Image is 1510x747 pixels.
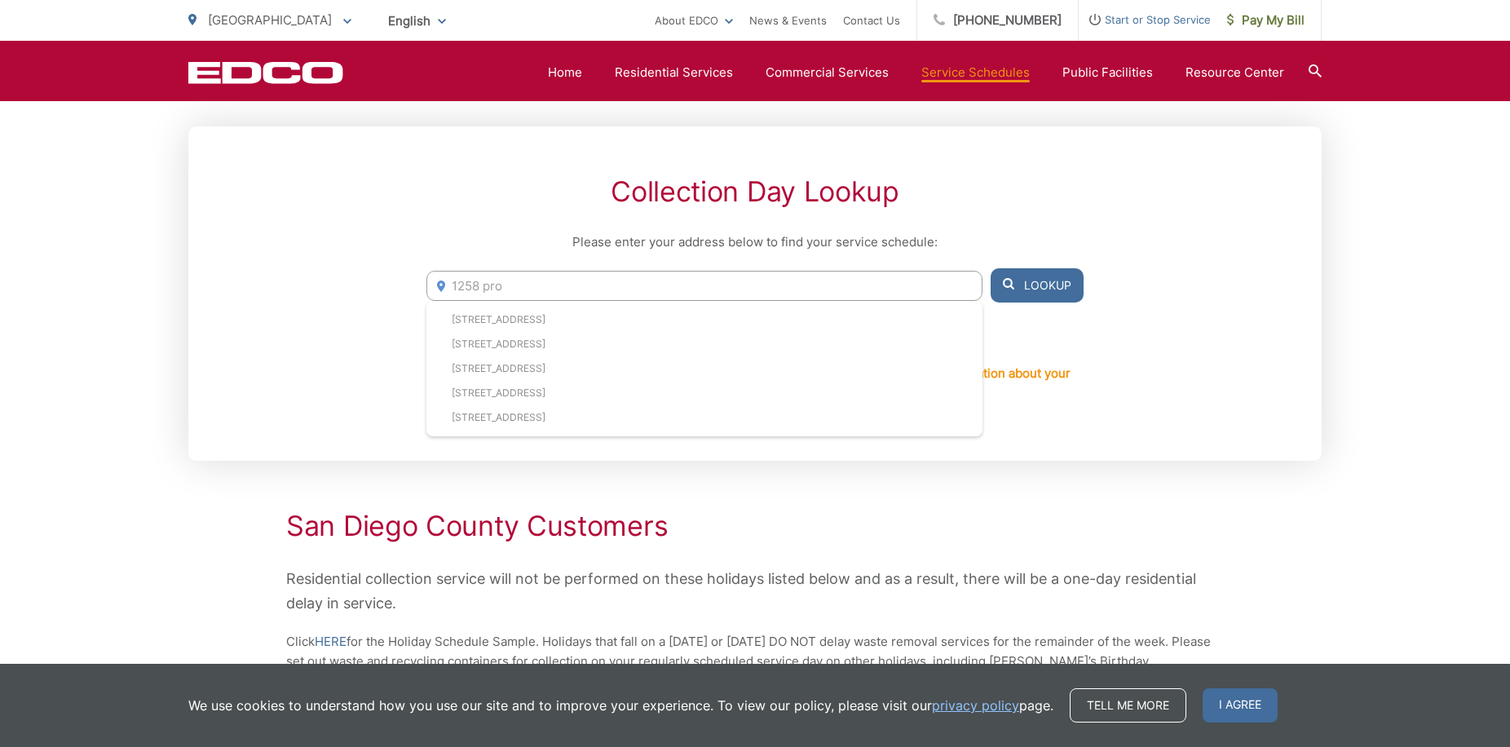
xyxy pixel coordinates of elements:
button: Lookup [991,268,1084,303]
li: [STREET_ADDRESS] [426,381,982,405]
a: privacy policy [932,696,1019,715]
a: Service Schedules [921,63,1030,82]
h2: San Diego County Customers [286,510,1224,542]
li: [STREET_ADDRESS] [426,405,982,430]
a: Resource Center [1185,63,1284,82]
a: About EDCO [655,11,733,30]
a: Public Facilities [1062,63,1153,82]
a: EDCD logo. Return to the homepage. [188,61,343,84]
a: News & Events [749,11,827,30]
a: Contact Us [843,11,900,30]
input: Enter Address [426,271,982,301]
span: [GEOGRAPHIC_DATA] [208,12,332,28]
a: Commercial Services [766,63,889,82]
a: Residential Services [615,63,733,82]
a: Tell me more [1070,688,1186,723]
p: Please enter your address below to find your service schedule: [426,232,1084,252]
li: [STREET_ADDRESS] [426,332,982,356]
p: Click for the Holiday Schedule Sample. Holidays that fall on a [DATE] or [DATE] DO NOT delay wast... [286,632,1224,691]
li: [STREET_ADDRESS] [426,307,982,332]
p: We use cookies to understand how you use our site and to improve your experience. To view our pol... [188,696,1053,715]
span: English [376,7,458,35]
a: HERE [315,632,347,652]
li: [STREET_ADDRESS] [426,356,982,381]
a: Home [548,63,582,82]
h2: Collection Day Lookup [426,175,1084,208]
span: Pay My Bill [1227,11,1305,30]
span: I agree [1203,688,1278,723]
p: Residential collection service will not be performed on these holidays listed below and as a resu... [286,567,1224,616]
